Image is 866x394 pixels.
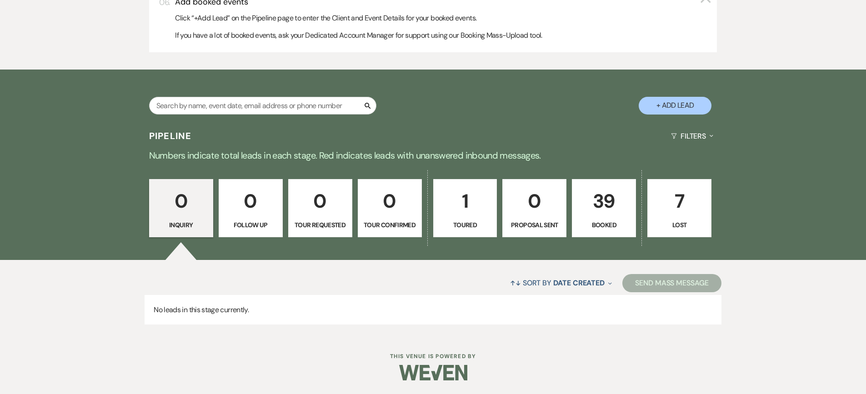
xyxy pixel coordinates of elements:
[149,130,192,142] h3: Pipeline
[572,179,636,237] a: 39Booked
[155,186,207,216] p: 0
[294,220,346,230] p: Tour Requested
[175,12,711,24] p: Click “+Add Lead” on the Pipeline page to enter the Client and Event Details for your booked events.
[508,186,561,216] p: 0
[288,179,352,237] a: 0Tour Requested
[622,274,721,292] button: Send Mass Message
[508,220,561,230] p: Proposal Sent
[439,186,491,216] p: 1
[667,124,717,148] button: Filters
[175,30,711,41] p: If you have a lot of booked events, ask your Dedicated Account Manager for support using our Book...
[399,357,467,389] img: Weven Logo
[294,186,346,216] p: 0
[364,220,416,230] p: Tour Confirmed
[653,186,706,216] p: 7
[364,186,416,216] p: 0
[149,179,213,237] a: 0Inquiry
[506,271,616,295] button: Sort By Date Created
[653,220,706,230] p: Lost
[639,97,711,115] button: + Add Lead
[578,186,630,216] p: 39
[358,179,422,237] a: 0Tour Confirmed
[502,179,566,237] a: 0Proposal Sent
[155,220,207,230] p: Inquiry
[219,179,283,237] a: 0Follow Up
[106,148,761,163] p: Numbers indicate total leads in each stage. Red indicates leads with unanswered inbound messages.
[225,220,277,230] p: Follow Up
[433,179,497,237] a: 1Toured
[553,278,605,288] span: Date Created
[225,186,277,216] p: 0
[149,97,376,115] input: Search by name, event date, email address or phone number
[439,220,491,230] p: Toured
[647,179,711,237] a: 7Lost
[145,295,721,325] p: No leads in this stage currently.
[510,278,521,288] span: ↑↓
[578,220,630,230] p: Booked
